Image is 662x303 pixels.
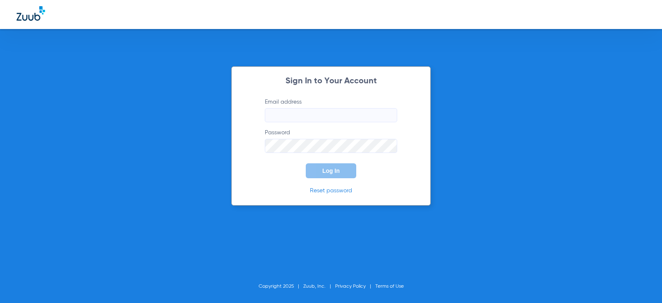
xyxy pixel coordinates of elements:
[252,77,410,85] h2: Sign In to Your Account
[322,167,340,174] span: Log In
[335,284,366,289] a: Privacy Policy
[310,188,352,194] a: Reset password
[265,128,397,153] label: Password
[265,108,397,122] input: Email address
[621,263,662,303] iframe: Chat Widget
[265,139,397,153] input: Password
[17,6,45,21] img: Zuub Logo
[259,282,303,291] li: Copyright 2025
[375,284,404,289] a: Terms of Use
[265,98,397,122] label: Email address
[303,282,335,291] li: Zuub, Inc.
[306,163,356,178] button: Log In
